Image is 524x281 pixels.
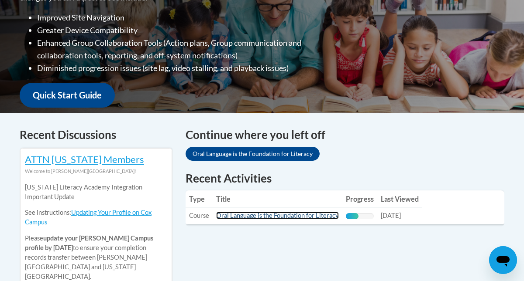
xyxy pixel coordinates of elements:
a: Oral Language is the Foundation for Literacy [216,212,339,219]
b: update your [PERSON_NAME] Campus profile by [DATE] [25,234,153,251]
p: [US_STATE] Literacy Academy Integration Important Update [25,183,167,202]
th: Progress [342,190,377,208]
li: Enhanced Group Collaboration Tools (Action plans, Group communication and collaboration tools, re... [37,37,336,62]
span: Course [189,212,209,219]
h4: Continue where you left off [186,126,504,143]
div: Progress, % [346,213,359,219]
th: Type [186,190,213,208]
iframe: Button to launch messaging window [489,246,517,274]
h4: Recent Discussions [20,126,172,143]
a: Updating Your Profile on Cox Campus [25,209,152,226]
a: ATTN [US_STATE] Members [25,153,144,165]
th: Title [213,190,342,208]
h1: Recent Activities [186,170,504,186]
span: [DATE] [381,212,401,219]
a: Quick Start Guide [20,83,115,108]
a: Oral Language is the Foundation for Literacy [186,147,320,161]
li: Improved Site Navigation [37,11,336,24]
li: Diminished progression issues (site lag, video stalling, and playback issues) [37,62,336,74]
p: See instructions: [25,208,167,227]
li: Greater Device Compatibility [37,24,336,37]
th: Last Viewed [377,190,422,208]
div: Welcome to [PERSON_NAME][GEOGRAPHIC_DATA]! [25,166,167,176]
